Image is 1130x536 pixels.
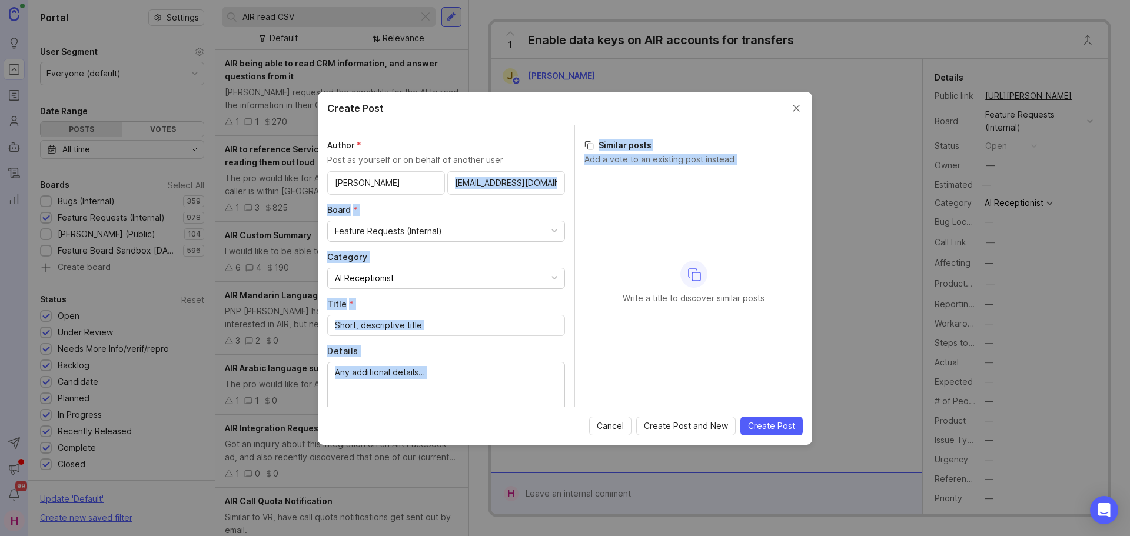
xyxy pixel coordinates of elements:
span: Create Post [748,420,795,432]
span: Author (required) [327,140,361,150]
span: Create Post and New [644,420,728,432]
h3: Similar posts [584,139,803,151]
div: Feature Requests (Internal) [335,225,442,238]
button: Cancel [589,417,632,435]
p: Post as yourself or on behalf of another user [327,154,565,167]
p: Write a title to discover similar posts [623,292,765,304]
input: User's name [335,177,437,189]
label: Category [327,251,565,263]
div: Open Intercom Messenger [1090,496,1118,524]
button: Create Post [740,417,803,435]
span: Board (required) [327,205,358,215]
span: Cancel [597,420,624,432]
p: Add a vote to an existing post instead [584,154,803,165]
span: Title (required) [327,299,354,309]
div: AI Receptionist [335,272,394,285]
h2: Create Post [327,101,384,115]
button: Create Post and New [636,417,736,435]
label: Details [327,345,565,357]
input: Short, descriptive title [335,319,557,332]
input: User email (optional) [455,177,557,189]
button: Close create post modal [790,102,803,115]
